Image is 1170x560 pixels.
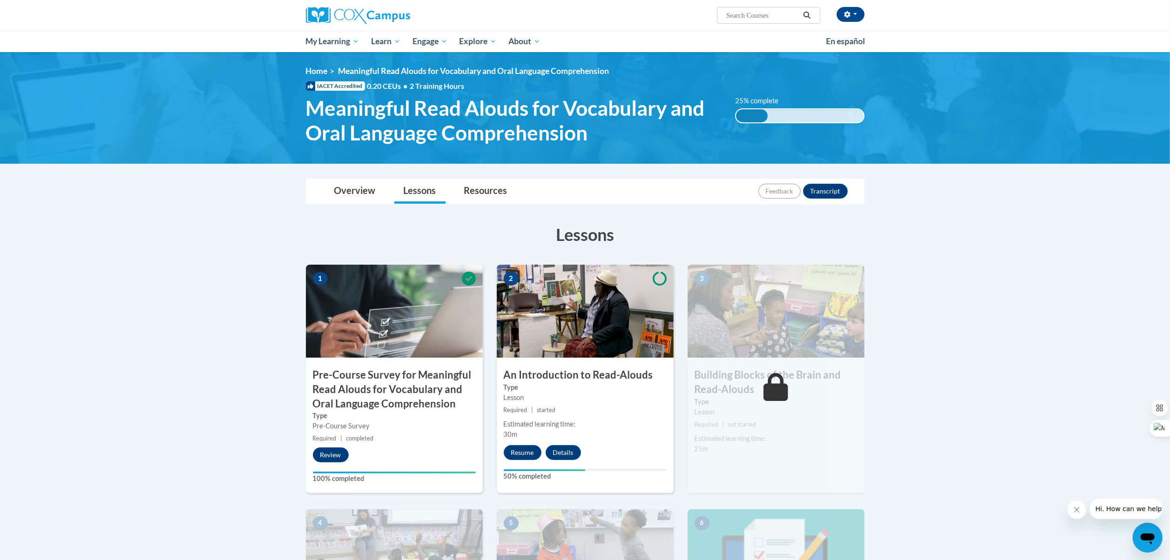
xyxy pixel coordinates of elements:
span: 4 [313,516,328,530]
span: completed [346,435,373,442]
span: Required [504,407,528,413]
span: Engage [413,36,447,47]
a: Resources [455,179,517,204]
span: Hi. How can we help? [6,7,75,14]
label: Type [504,382,667,393]
button: Transcript [803,184,848,199]
h3: Pre-Course Survey for Meaningful Read Alouds for Vocabulary and Oral Language Comprehension [306,368,483,411]
input: Search Courses [725,10,800,21]
span: 3 [695,272,710,286]
button: Details [546,445,581,460]
a: Engage [406,31,453,52]
div: Lesson [504,393,667,403]
span: 6 [695,516,710,530]
a: En español [820,32,872,51]
a: Cox Campus [306,7,483,24]
span: Meaningful Read Alouds for Vocabulary and Oral Language Comprehension [338,66,609,76]
span: 2 [504,272,519,286]
span: 5 [504,516,519,530]
button: Feedback [758,184,801,199]
button: Account Settings [837,7,865,22]
img: Course Image [497,265,674,358]
span: IACET Accredited [306,81,365,91]
a: About [502,31,546,52]
label: 100% completed [313,473,476,484]
label: 25% complete [735,96,789,106]
span: not started [728,421,756,428]
button: Search [800,10,814,21]
span: En español [826,36,866,46]
span: 1 [313,272,328,286]
a: Overview [325,179,385,204]
img: Course Image [306,265,483,358]
span: 0.20 CEUs [367,81,410,91]
span: 2 Training Hours [410,81,465,90]
span: • [404,81,408,90]
span: Learn [371,36,400,47]
span: started [537,407,555,413]
iframe: Button to launch messaging window [1133,523,1163,553]
a: My Learning [300,31,365,52]
img: Course Image [688,265,865,358]
div: Main menu [292,31,879,52]
h3: An Introduction to Read-Alouds [497,368,674,382]
button: Review [313,447,349,462]
span: | [531,407,533,413]
label: Type [695,397,858,407]
a: Lessons [394,179,446,204]
span: 25m [695,445,709,453]
a: Explore [453,31,502,52]
span: | [722,421,724,428]
div: Lesson [695,407,858,417]
span: About [508,36,540,47]
a: Learn [365,31,406,52]
label: 50% completed [504,471,667,481]
div: Estimated learning time: [695,433,858,444]
span: Meaningful Read Alouds for Vocabulary and Oral Language Comprehension [306,96,722,145]
label: Type [313,411,476,421]
span: Required [695,421,718,428]
span: 30m [504,430,518,438]
span: Explore [459,36,496,47]
div: Your progress [313,472,476,473]
iframe: Message from company [1090,499,1163,519]
h3: Lessons [306,223,865,246]
span: Required [313,435,337,442]
div: Pre-Course Survey [313,421,476,431]
span: My Learning [305,36,359,47]
a: Home [306,66,328,76]
button: Resume [504,445,541,460]
div: Your progress [504,469,585,471]
h3: Building Blocks of the Brain and Read-Alouds [688,368,865,397]
span: | [340,435,342,442]
div: Estimated learning time: [504,419,667,429]
div: 25% complete [736,109,768,122]
img: Cox Campus [306,7,410,24]
iframe: Close message [1068,500,1086,519]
